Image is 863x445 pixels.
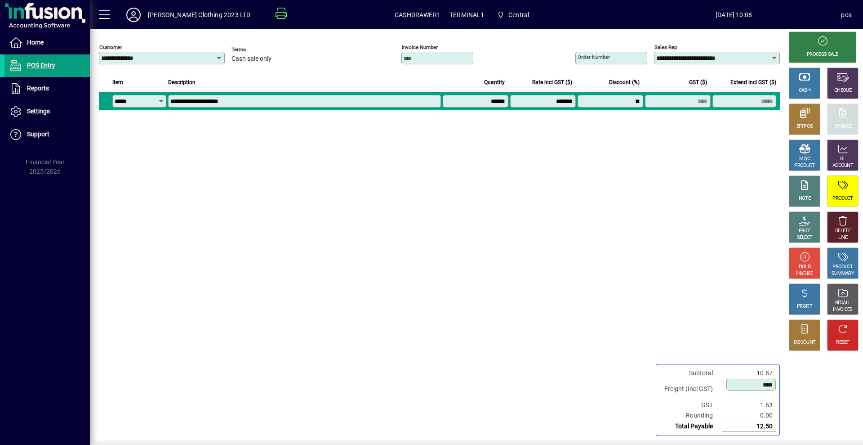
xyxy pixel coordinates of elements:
[797,303,812,310] div: PROFIT
[689,77,707,87] span: GST ($)
[4,100,90,123] a: Settings
[799,228,811,234] div: PRICE
[722,410,776,421] td: 0.00
[4,31,90,54] a: Home
[449,8,485,22] span: TERMINAL1
[654,44,677,50] mat-label: Sales rep
[832,270,854,277] div: SUMMARY
[660,400,722,410] td: GST
[835,300,851,306] div: RECALL
[834,123,852,130] div: CHARGE
[799,195,810,202] div: NOTE
[838,234,847,241] div: LINE
[4,123,90,146] a: Support
[799,156,810,162] div: MISC
[395,8,440,22] span: CASHDRAWER1
[796,123,813,130] div: EFTPOS
[730,77,776,87] span: Extend incl GST ($)
[660,368,722,378] td: Subtotal
[27,62,55,69] span: POS Entry
[119,7,148,23] button: Profile
[532,77,572,87] span: Rate incl GST ($)
[832,162,853,169] div: ACCOUNT
[27,130,49,138] span: Support
[660,378,722,400] td: Freight (Incl GST)
[722,421,776,432] td: 12.50
[722,368,776,378] td: 10.87
[807,51,838,58] div: PROCESS SALE
[722,400,776,410] td: 1.63
[508,8,529,22] span: Central
[231,55,271,63] span: Cash sale only
[27,85,49,92] span: Reports
[836,339,850,346] div: RESET
[794,339,815,346] div: DISCOUNT
[833,306,852,313] div: INVOICES
[835,228,850,234] div: DELETE
[4,77,90,100] a: Reports
[402,44,438,50] mat-label: Invoice number
[799,87,810,94] div: CASH
[834,87,851,94] div: CHEQUE
[231,47,285,53] span: Terms
[578,54,610,60] mat-label: Order number
[148,8,250,22] div: [PERSON_NAME] Clothing 2023 LTD
[796,270,813,277] div: INVOICE
[840,156,846,162] div: GL
[494,7,533,23] span: Central
[99,44,122,50] mat-label: Customer
[168,77,196,87] span: Description
[609,77,640,87] span: Discount (%)
[832,264,853,270] div: PRODUCT
[797,234,813,241] div: SELECT
[660,421,722,432] td: Total Payable
[841,8,852,22] div: pos
[27,39,44,46] span: Home
[112,77,123,87] span: Item
[27,108,50,115] span: Settings
[799,264,810,270] div: HOLD
[832,195,853,202] div: PRODUCT
[484,77,505,87] span: Quantity
[660,410,722,421] td: Rounding
[627,8,841,22] span: [DATE] 10:08
[794,162,814,169] div: PRODUCT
